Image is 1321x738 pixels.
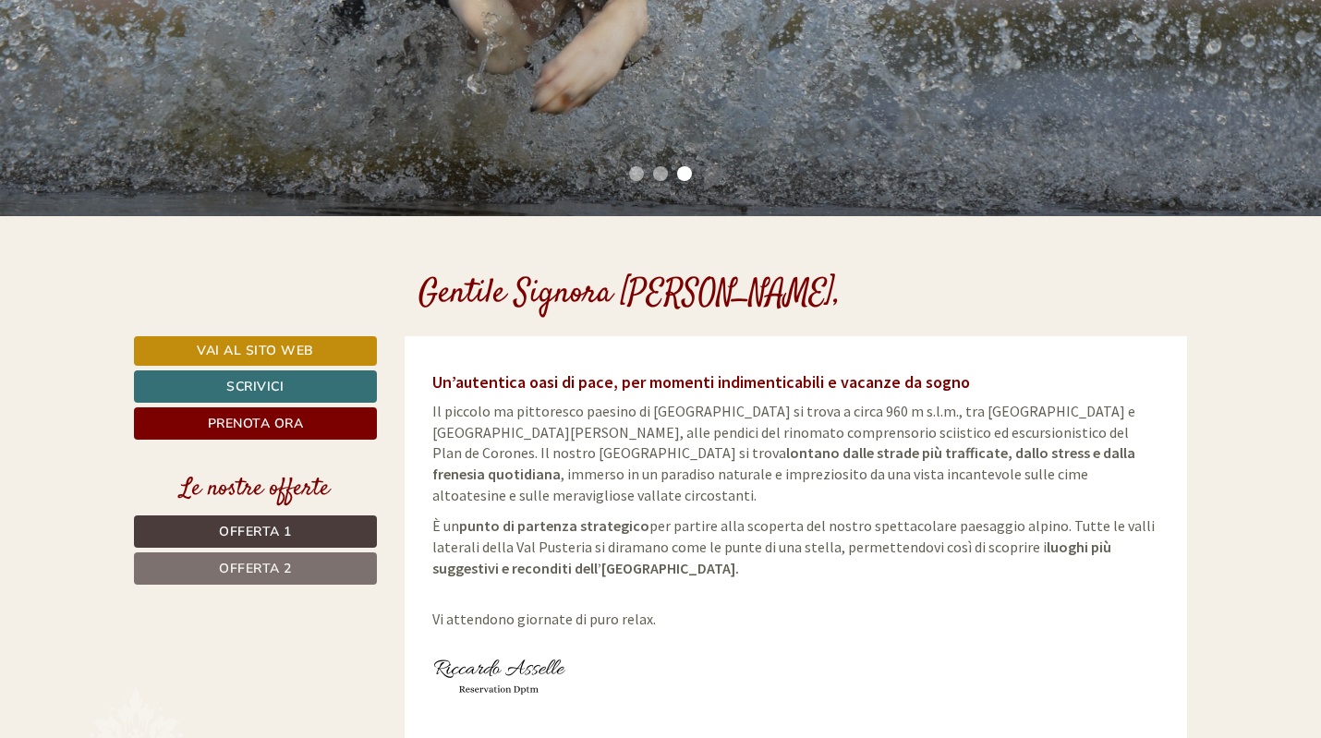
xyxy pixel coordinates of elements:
button: Invia [634,487,729,519]
strong: punto di partenza strategico [459,516,649,535]
div: Le nostre offerte [134,472,377,506]
h1: Gentile Signora [PERSON_NAME], [418,276,841,313]
div: [GEOGRAPHIC_DATA] [28,54,272,68]
img: user-152.jpg [432,639,567,713]
strong: luoghi più suggestivi e reconditi dell’[GEOGRAPHIC_DATA]. [432,538,1111,577]
span: Offerta 1 [219,523,292,540]
div: martedì [323,14,406,45]
span: Il piccolo ma pittoresco paesino di [GEOGRAPHIC_DATA] si trova a circa 960 m s.l.m., tra [GEOGRAP... [432,402,1135,504]
small: 14:52 [28,90,272,103]
a: Vai al sito web [134,336,377,366]
a: Scrivici [134,370,377,403]
span: Un’autentica oasi di pace, per momenti indimenticabili e vacanze da sogno [432,371,970,393]
span: È un per partire alla scoperta del nostro spettacolare paesaggio alpino. Tutte le valli laterali ... [432,516,1155,577]
span: Offerta 2 [219,560,292,577]
span: Vi attendono giornate di puro relax. [432,588,656,628]
a: Prenota ora [134,407,377,440]
div: Buon giorno, come possiamo aiutarla? [14,50,281,106]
